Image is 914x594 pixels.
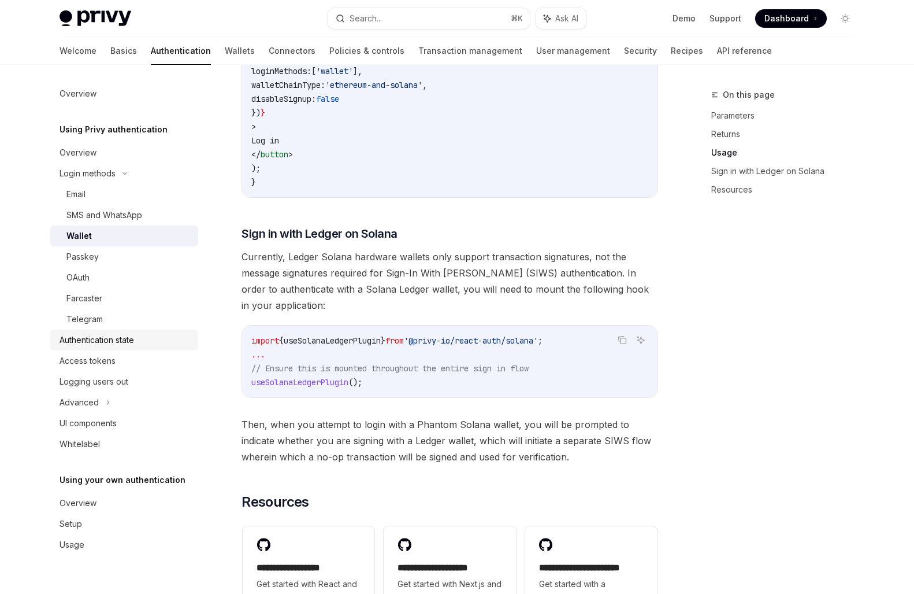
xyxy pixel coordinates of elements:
a: Access tokens [50,351,198,371]
span: , [422,80,427,90]
a: UI components [50,413,198,434]
div: Email [66,187,86,201]
h5: Using your own authentication [60,473,185,487]
div: Usage [60,538,84,552]
span: loginMethods: [251,66,311,76]
span: Resources [241,493,309,511]
a: Returns [711,125,864,143]
span: </ [251,149,261,160]
span: '@privy-io/react-auth/solana' [404,335,538,346]
a: Transaction management [418,37,522,65]
a: API reference [717,37,772,65]
button: Search...⌘K [328,8,530,29]
span: } [261,108,265,118]
span: walletChainType: [251,80,325,90]
div: UI components [60,416,117,430]
a: Passkey [50,246,198,267]
a: SMS and WhatsApp [50,205,198,226]
span: Log in [251,135,279,146]
a: Basics [110,37,137,65]
a: Overview [50,83,198,104]
span: 'wallet' [316,66,353,76]
span: ], [353,66,362,76]
a: Recipes [671,37,703,65]
div: Search... [350,12,382,25]
span: from [385,335,404,346]
div: Access tokens [60,354,116,368]
span: ⌘ K [511,14,523,23]
span: import [251,335,279,346]
a: Parameters [711,106,864,125]
span: }) [251,108,261,118]
a: Policies & controls [329,37,404,65]
span: useSolanaLedgerPlugin [284,335,381,346]
span: button [261,149,288,160]
a: Wallets [225,37,255,65]
span: On this page [723,88,775,102]
a: OAuth [50,267,198,288]
div: OAuth [66,271,90,285]
div: Logging users out [60,375,128,389]
span: ... [251,349,265,360]
div: Farcaster [66,292,102,305]
a: Welcome [60,37,96,65]
a: Authentication [151,37,211,65]
span: > [288,149,293,160]
span: // Ensure this is mounted throughout the entire sign in flow [251,363,529,374]
span: { [279,335,284,346]
div: Overview [60,146,96,160]
span: useSolanaLedgerPlugin [251,377,348,388]
div: Overview [60,87,96,101]
a: Dashboard [755,9,827,28]
a: Overview [50,142,198,163]
a: Whitelabel [50,434,198,455]
div: Setup [60,517,82,531]
h5: Using Privy authentication [60,123,168,136]
a: Authentication state [50,330,198,351]
a: Telegram [50,309,198,330]
button: Ask AI [536,8,586,29]
a: Wallet [50,226,198,246]
span: disableSignup: [251,94,316,104]
span: Then, when you attempt to login with a Phantom Solana wallet, you will be prompted to indicate wh... [241,416,658,465]
button: Copy the contents from the code block [615,333,630,348]
span: false [316,94,339,104]
a: Sign in with Ledger on Solana [711,162,864,180]
span: } [251,177,256,187]
a: User management [536,37,610,65]
div: Login methods [60,167,116,180]
a: Setup [50,514,198,534]
a: Overview [50,493,198,514]
a: Usage [50,534,198,555]
span: Dashboard [764,13,809,24]
a: Security [624,37,657,65]
span: ); [251,163,261,174]
div: Telegram [66,312,103,326]
span: (); [348,377,362,388]
button: Toggle dark mode [836,9,854,28]
span: Currently, Ledger Solana hardware wallets only support transaction signatures, not the message si... [241,249,658,313]
div: SMS and WhatsApp [66,208,142,222]
div: Passkey [66,250,99,264]
img: light logo [60,10,131,27]
button: Ask AI [633,333,648,348]
a: Demo [673,13,696,24]
div: Whitelabel [60,437,100,451]
a: Resources [711,180,864,199]
a: Logging users out [50,371,198,392]
a: Usage [711,143,864,162]
a: Farcaster [50,288,198,309]
a: Connectors [269,37,315,65]
a: Support [709,13,741,24]
span: [ [311,66,316,76]
span: } [381,335,385,346]
span: 'ethereum-and-solana' [325,80,422,90]
div: Wallet [66,229,92,243]
span: ; [538,335,543,346]
div: Overview [60,496,96,510]
span: Ask AI [555,13,578,24]
a: Email [50,184,198,205]
span: Sign in with Ledger on Solana [241,226,397,242]
div: Authentication state [60,333,134,347]
span: > [251,121,256,132]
